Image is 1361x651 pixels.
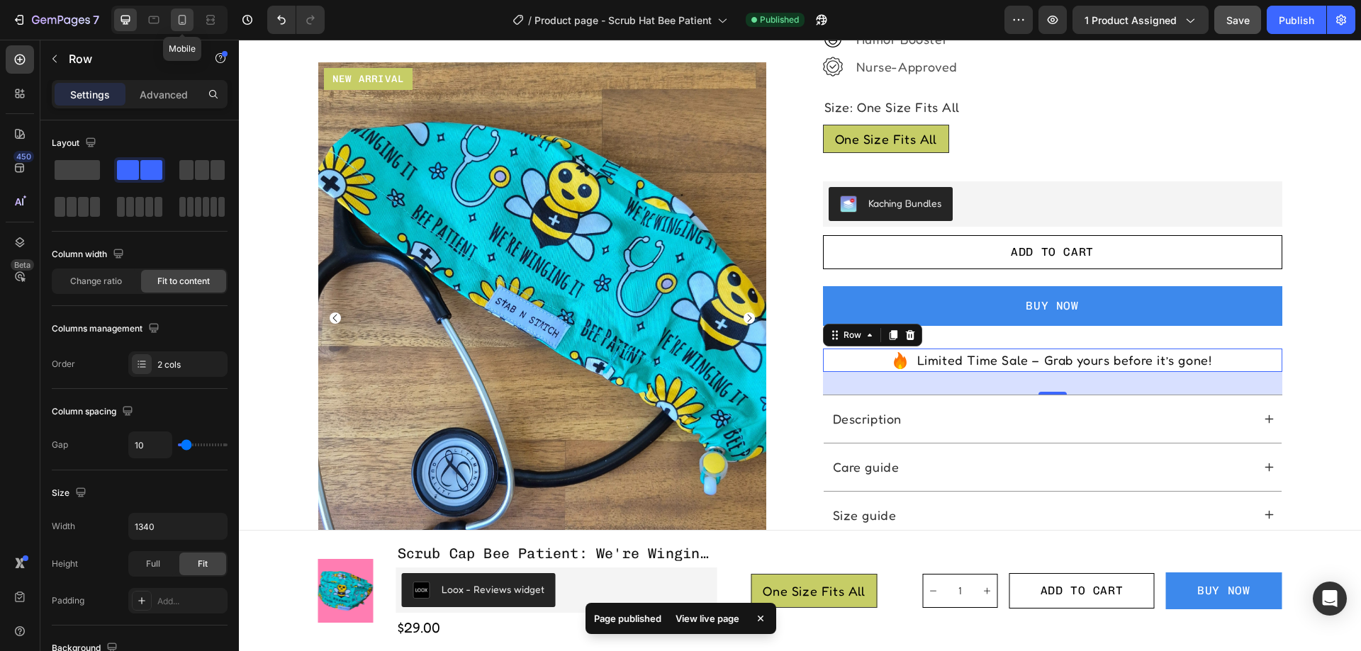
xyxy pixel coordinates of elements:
[52,438,68,451] div: Gap
[594,611,661,625] p: Page published
[772,204,855,221] div: Add to cart
[157,275,210,288] span: Fit to content
[13,151,34,162] div: 450
[617,17,719,38] p: nurse-approved
[1313,582,1347,616] div: Open Intercom Messenger
[69,50,189,67] p: Row
[596,91,698,107] span: One Size Fits All
[678,310,973,331] p: Limited Time Sale – Grab yours before it’s gone!
[739,535,758,567] button: increment
[1085,13,1177,28] span: 1 product assigned
[771,533,916,569] button: Add to cart
[524,543,626,559] span: One Size Fits All
[11,259,34,271] div: Beta
[198,557,208,570] span: Fit
[239,40,1361,651] iframe: Design area
[685,535,705,567] button: decrement
[705,535,739,567] input: quantity
[129,514,227,539] input: Auto
[1072,6,1209,34] button: 1 product assigned
[267,6,325,34] div: Undo/Redo
[157,358,224,371] div: 2 cols
[52,484,89,503] div: Size
[157,595,224,608] div: Add...
[667,608,748,628] div: View live page
[91,273,102,284] button: Carousel Back Arrow
[594,417,661,438] p: Care guide
[52,402,136,421] div: Column spacing
[584,56,722,79] legend: Size: One Size Fits All
[528,13,532,28] span: /
[52,520,75,533] div: Width
[1226,14,1250,26] span: Save
[1214,6,1261,34] button: Save
[52,594,84,607] div: Padding
[802,543,885,560] div: Add to cart
[6,6,106,34] button: 7
[760,13,799,26] span: Published
[129,432,172,458] input: Auto
[52,245,127,264] div: Column width
[52,358,75,370] div: Order
[1267,6,1326,34] button: Publish
[602,289,625,302] div: Row
[594,369,663,390] p: Description
[52,557,78,570] div: Height
[70,87,110,102] p: Settings
[146,557,160,570] span: Full
[958,543,1011,560] div: BUY NOW
[590,147,714,181] button: Kaching Bundles
[926,533,1043,570] button: BUY NOW
[52,319,162,339] div: Columns management
[94,32,166,47] p: New arrival
[1279,13,1314,28] div: Publish
[505,273,516,284] button: Carousel Next Arrow
[52,134,99,153] div: Layout
[584,247,1043,286] button: BUY NOW
[70,275,122,288] span: Change ratio
[787,258,839,275] div: BUY NOW
[140,87,188,102] p: Advanced
[93,11,99,28] p: 7
[584,196,1043,230] button: Add to cart
[629,156,702,171] div: Kaching Bundles
[601,156,618,173] img: KachingBundles.png
[534,13,712,28] span: Product page - Scrub Hat Bee Patient
[594,465,658,486] p: Size guide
